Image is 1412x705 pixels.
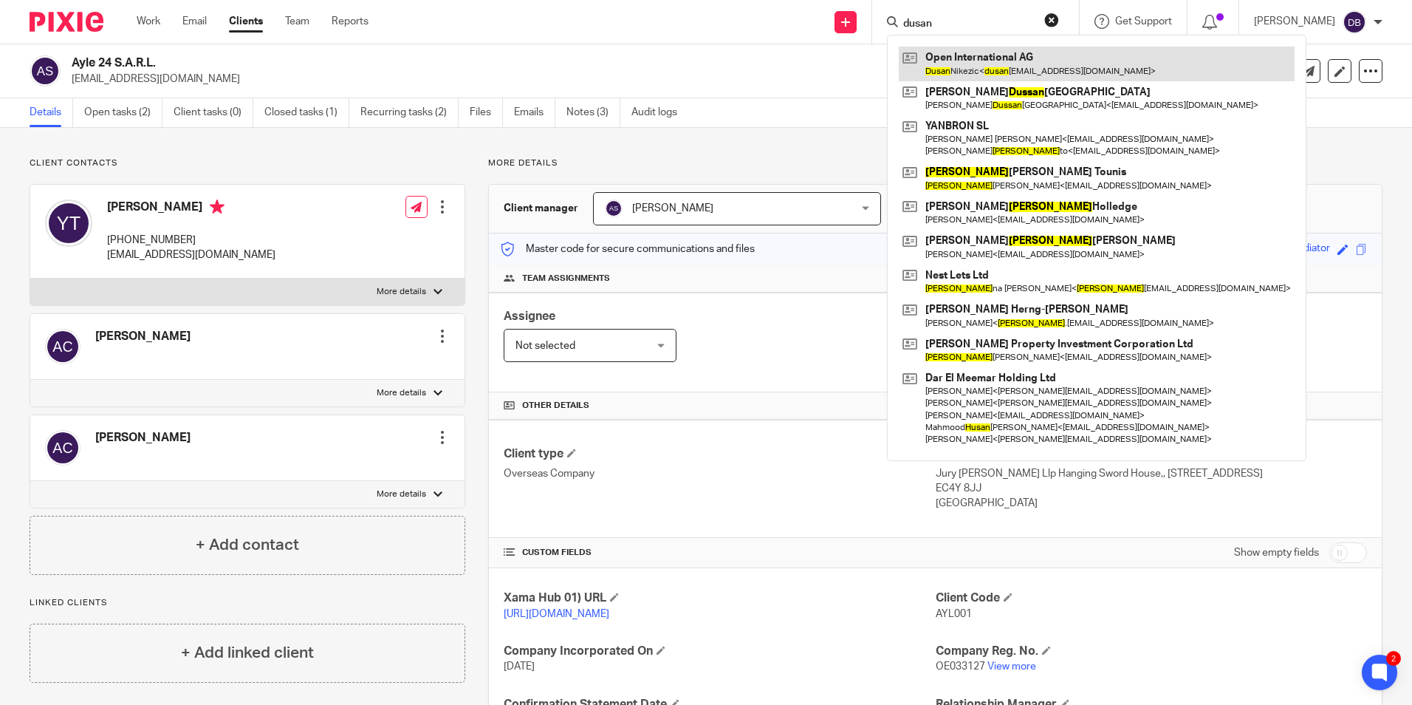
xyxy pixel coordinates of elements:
a: View more [987,661,1036,672]
a: Emails [514,98,555,127]
a: Open tasks (2) [84,98,162,127]
a: Audit logs [631,98,688,127]
p: Master code for secure communications and files [500,242,755,256]
img: svg%3E [45,329,80,364]
div: 2 [1386,651,1401,666]
a: Closed tasks (1) [264,98,349,127]
img: svg%3E [1343,10,1366,34]
a: Client tasks (0) [174,98,253,127]
img: svg%3E [605,200,623,217]
a: Team [285,14,309,29]
img: svg%3E [30,55,61,86]
p: More details [377,488,426,500]
p: [EMAIL_ADDRESS][DOMAIN_NAME] [107,248,275,262]
span: OE033127 [936,661,985,672]
span: AYL001 [936,609,972,619]
h4: Xama Hub 01) URL [504,590,935,606]
p: EC4Y 8JJ [936,481,1367,496]
p: [EMAIL_ADDRESS][DOMAIN_NAME] [72,72,1182,86]
a: Clients [229,14,263,29]
a: Notes (3) [566,98,620,127]
i: Primary [210,200,225,214]
h4: Client Code [936,590,1367,606]
p: Jury [PERSON_NAME] Llp Hanging Sword House,, [STREET_ADDRESS] [936,466,1367,481]
h2: Ayle 24 S.A.R.L. [72,55,959,71]
img: svg%3E [45,430,80,466]
button: Clear [1044,13,1059,27]
span: Assignee [504,310,555,322]
p: [PHONE_NUMBER] [107,233,275,248]
a: Recurring tasks (2) [360,98,459,127]
p: More details [377,286,426,298]
a: Reports [332,14,369,29]
h4: Company Reg. No. [936,644,1367,659]
h4: + Add linked client [181,641,314,664]
p: Overseas Company [504,466,935,481]
h4: Client type [504,446,935,462]
img: Pixie [30,12,103,32]
label: Show empty fields [1234,545,1319,560]
span: Get Support [1115,16,1172,27]
h4: + Add contact [196,534,299,556]
p: [PERSON_NAME] [1254,14,1335,29]
a: Files [470,98,503,127]
h4: [PERSON_NAME] [95,430,191,446]
span: Other details [522,400,589,412]
span: Not selected [515,341,575,351]
input: Search [902,18,1035,31]
h4: [PERSON_NAME] [107,200,275,218]
h4: [PERSON_NAME] [95,329,191,344]
a: [URL][DOMAIN_NAME] [504,609,609,619]
a: Email [182,14,207,29]
span: [PERSON_NAME] [632,203,713,214]
p: More details [377,387,426,399]
p: More details [488,157,1382,169]
h4: CUSTOM FIELDS [504,547,935,559]
a: Work [137,14,160,29]
a: Details [30,98,73,127]
h4: Company Incorporated On [504,644,935,659]
p: [GEOGRAPHIC_DATA] [936,496,1367,511]
p: Linked clients [30,597,465,609]
p: Client contacts [30,157,465,169]
img: svg%3E [45,200,92,247]
span: Team assignments [522,273,610,285]
h3: Client manager [504,201,578,216]
span: [DATE] [504,661,535,672]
